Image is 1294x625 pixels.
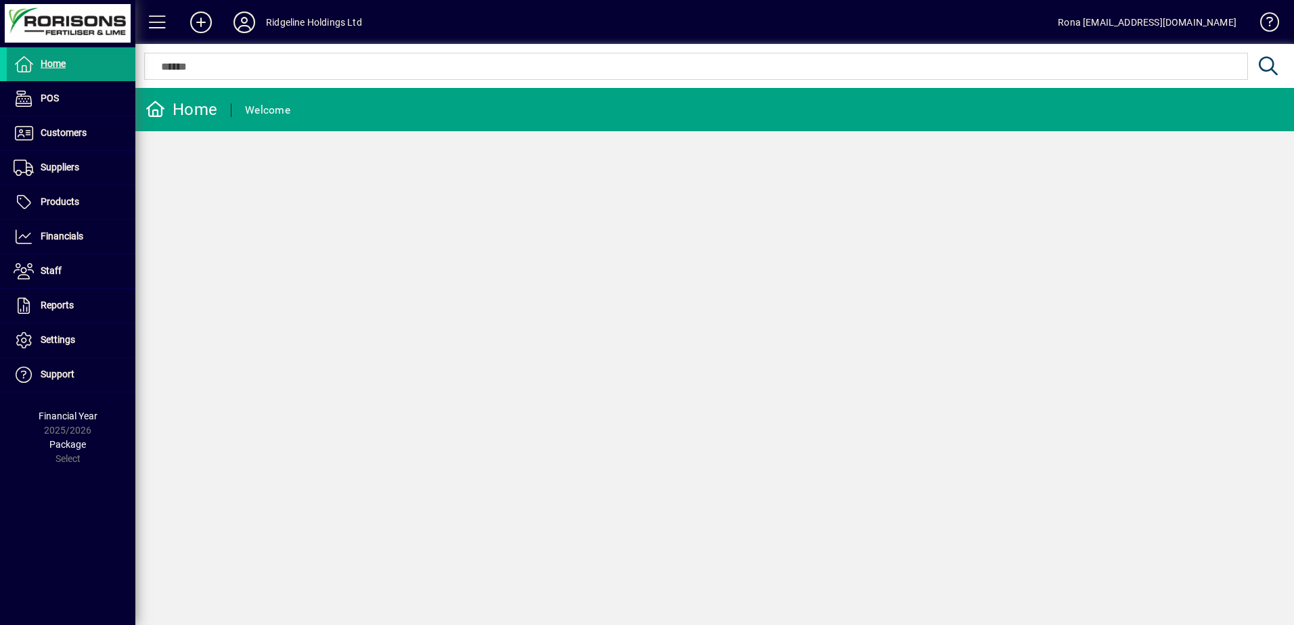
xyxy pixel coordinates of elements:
a: Settings [7,323,135,357]
span: Support [41,369,74,379]
button: Add [179,10,223,34]
span: POS [41,93,59,103]
a: Support [7,358,135,392]
a: Knowledge Base [1250,3,1277,47]
span: Suppliers [41,162,79,172]
span: Package [49,439,86,450]
a: Products [7,185,135,219]
a: Customers [7,116,135,150]
div: Ridgeline Holdings Ltd [266,11,362,33]
span: Home [41,58,66,69]
a: Staff [7,254,135,288]
a: POS [7,82,135,116]
span: Reports [41,300,74,310]
span: Staff [41,265,62,276]
a: Financials [7,220,135,254]
a: Reports [7,289,135,323]
button: Profile [223,10,266,34]
div: Welcome [245,99,290,121]
div: Rona [EMAIL_ADDRESS][DOMAIN_NAME] [1058,11,1236,33]
span: Financial Year [39,411,97,421]
span: Settings [41,334,75,345]
a: Suppliers [7,151,135,185]
span: Products [41,196,79,207]
span: Financials [41,231,83,241]
div: Home [146,99,217,120]
span: Customers [41,127,87,138]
